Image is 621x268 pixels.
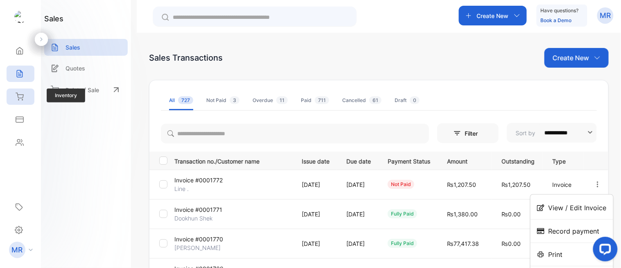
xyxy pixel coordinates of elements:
span: Inventory [47,89,85,102]
span: 711 [315,96,329,104]
p: Sort by [516,129,535,137]
button: Create New [544,48,609,68]
p: Point of Sale [65,86,99,94]
div: All [169,97,193,104]
p: Payment Status [388,155,430,166]
p: Invoice #0001771 [174,205,222,214]
span: ₨1,207.50 [447,181,476,188]
span: ₨77,417.38 [447,240,479,247]
iframe: LiveChat chat widget [587,234,621,268]
span: 61 [369,96,382,104]
p: Type [553,155,577,166]
p: MR [600,10,611,21]
p: Quotes [65,64,85,73]
p: Invoice #0001772 [174,176,223,184]
img: logo [14,11,27,23]
button: MR [597,6,614,25]
span: 727 [178,96,193,104]
div: Sales Transactions [149,52,223,64]
p: Amount [447,155,485,166]
p: Outstanding [501,155,536,166]
span: 0 [410,96,420,104]
p: [DATE] [302,210,330,218]
p: Create New [477,11,509,20]
p: Create New [553,53,589,63]
p: Dookhun Shek [174,214,213,223]
span: ₨0.00 [501,240,521,247]
span: 11 [276,96,288,104]
button: Sort by [507,123,597,143]
p: Issue date [302,155,330,166]
div: not paid [388,180,414,189]
p: Due date [346,155,371,166]
span: ₨1,207.50 [501,181,531,188]
div: fully paid [388,239,417,248]
p: [DATE] [302,239,330,248]
button: Create New [459,6,527,25]
p: [DATE] [346,180,371,189]
span: Print [549,250,563,259]
p: [DATE] [346,239,371,248]
div: Paid [301,97,329,104]
p: Invoice #0001770 [174,235,223,243]
div: Cancelled [342,97,382,104]
p: [DATE] [302,180,330,189]
span: ₨0.00 [501,211,521,218]
h1: sales [44,13,63,24]
p: Transaction no./Customer name [174,155,291,166]
p: Sales [65,43,80,52]
p: [DATE] [346,210,371,218]
p: Have questions? [541,7,579,15]
p: [PERSON_NAME] [174,243,221,252]
div: fully paid [388,209,417,218]
span: Record payment [549,226,600,236]
span: ₨1,380.00 [447,211,478,218]
p: MR [12,245,23,255]
div: Overdue [253,97,288,104]
a: Quotes [44,60,128,77]
a: Point of Sale [44,81,128,99]
p: Line . [174,184,213,193]
a: Book a Demo [541,17,572,23]
a: Sales [44,39,128,56]
div: Draft [395,97,420,104]
p: Invoice [553,180,577,189]
div: Not Paid [206,97,239,104]
span: View / Edit Invoice [549,203,607,213]
p: Filter [465,129,483,138]
button: Filter [437,123,499,143]
span: 3 [230,96,239,104]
